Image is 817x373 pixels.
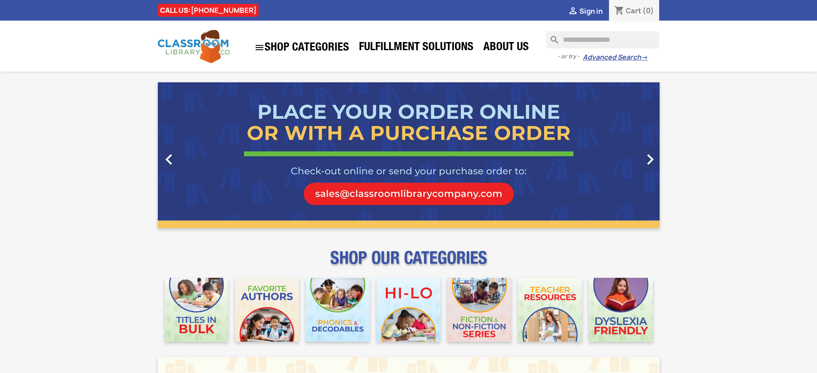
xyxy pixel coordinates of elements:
a: Advanced Search→ [583,53,648,62]
span: Cart [626,6,641,15]
img: Classroom Library Company [158,30,231,63]
input: Search [546,31,659,48]
a: About Us [479,39,533,57]
ul: Carousel container [158,82,660,228]
a: Previous [158,82,233,228]
img: CLC_HiLo_Mobile.jpg [377,278,440,342]
i:  [639,149,661,170]
span: → [641,53,648,62]
a: Fulfillment Solutions [355,39,478,57]
img: CLC_Bulk_Mobile.jpg [165,278,229,342]
i:  [158,149,180,170]
span: Sign in [579,6,603,16]
span: - or try - [558,52,583,61]
a: SHOP CATEGORIES [250,38,353,57]
img: CLC_Dyslexia_Mobile.jpg [589,278,653,342]
div: CALL US: [158,4,259,17]
img: CLC_Phonics_And_Decodables_Mobile.jpg [306,278,370,342]
i: shopping_cart [614,6,624,16]
p: SHOP OUR CATEGORIES [158,256,660,271]
a:  Sign in [568,6,603,16]
img: CLC_Favorite_Authors_Mobile.jpg [235,278,299,342]
a: Next [584,82,660,228]
i:  [254,42,265,53]
i: search [546,31,556,42]
span: (0) [642,6,654,15]
img: CLC_Teacher_Resources_Mobile.jpg [518,278,582,342]
i:  [568,6,578,17]
a: [PHONE_NUMBER] [191,6,256,15]
img: CLC_Fiction_Nonfiction_Mobile.jpg [447,278,511,342]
